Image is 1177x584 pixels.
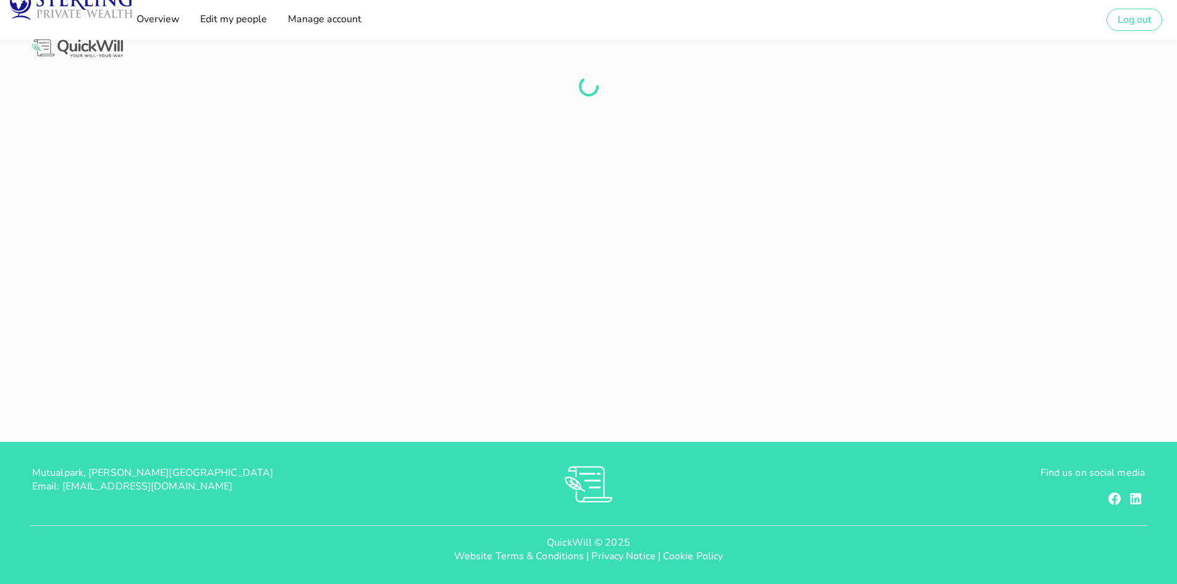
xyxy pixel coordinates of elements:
img: RVs0sauIwKhMoGR03FLGkjXSOVwkZRnQsltkF0QxpTsornXsmh1o7vbL94pqF3d8sZvAAAAAElFTkSuQmCC [565,466,612,502]
span: Edit my people [200,12,267,26]
span: Log out [1117,13,1152,27]
a: Overview [132,7,183,32]
span: Manage account [287,12,361,26]
p: Find us on social media [774,466,1145,480]
img: Logo [30,37,125,60]
a: Website Terms & Conditions [454,549,584,563]
span: | [586,549,589,563]
span: | [658,549,660,563]
a: Edit my people [196,7,271,32]
span: Mutualpark, [PERSON_NAME][GEOGRAPHIC_DATA] [32,466,273,480]
span: Overview [135,12,179,26]
p: QuickWill © 2025 [10,536,1167,549]
span: Email: [EMAIL_ADDRESS][DOMAIN_NAME] [32,480,233,493]
a: Manage account [283,7,365,32]
a: Privacy Notice [591,549,655,563]
a: Cookie Policy [663,549,723,563]
button: Log out [1107,9,1162,31]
